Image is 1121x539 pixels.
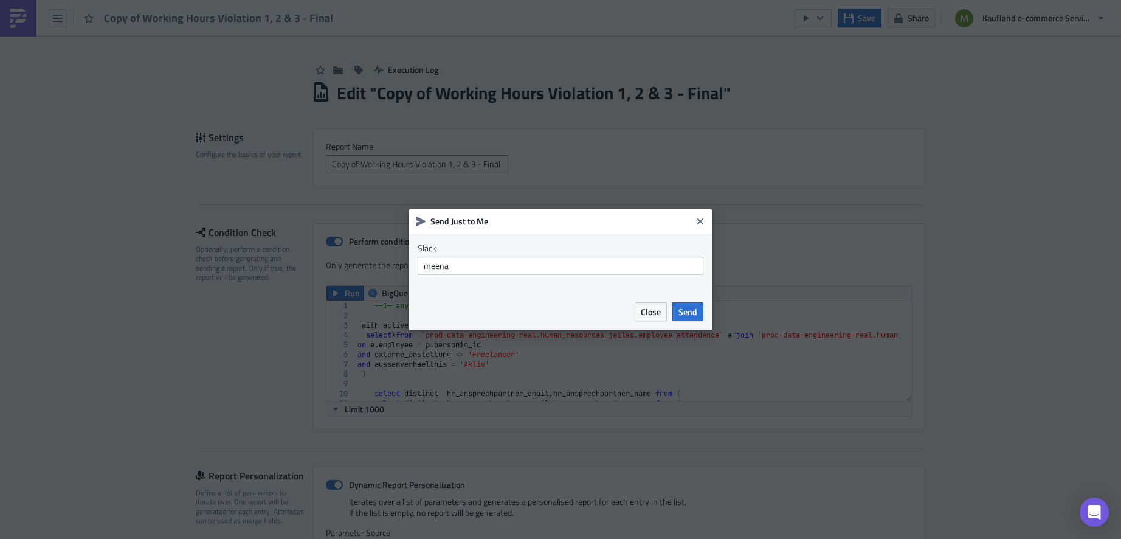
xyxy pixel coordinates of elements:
[691,212,709,231] button: Close
[418,243,703,254] label: Slack
[672,302,703,321] button: Send
[678,305,697,318] span: Send
[430,216,692,227] h6: Send Just to Me
[1080,498,1109,527] div: Open Intercom Messenger
[641,305,661,318] span: Close
[635,302,667,321] button: Close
